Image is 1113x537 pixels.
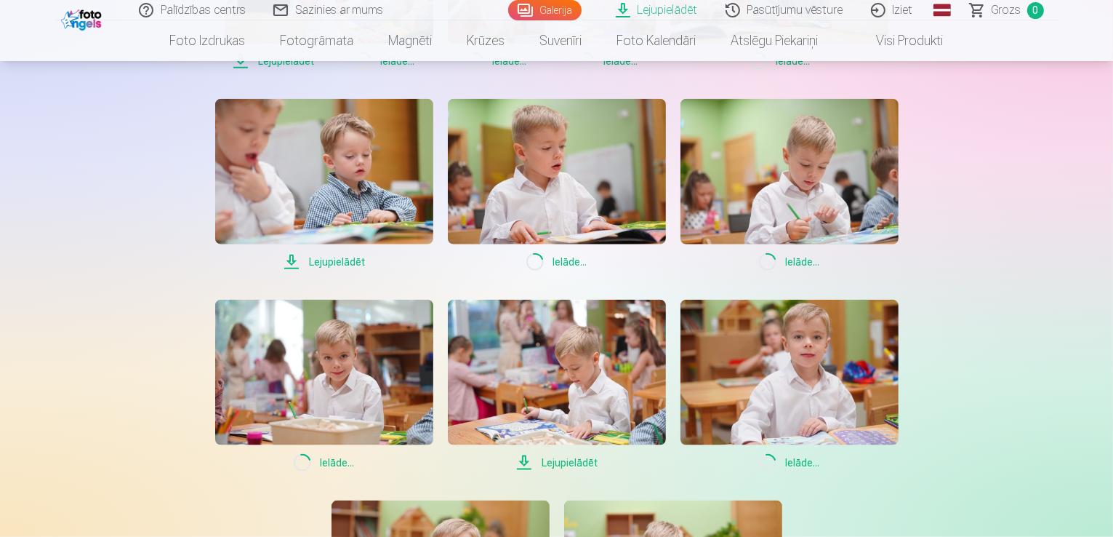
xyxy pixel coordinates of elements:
[450,20,523,61] a: Krūzes
[714,20,836,61] a: Atslēgu piekariņi
[215,253,433,271] span: Lejupielādēt
[448,454,666,472] span: Lejupielādēt
[680,253,899,271] span: Ielāde ...
[680,99,899,271] a: Ielāde...
[448,253,666,271] span: Ielāde ...
[680,300,899,472] a: Ielāde...
[215,300,433,472] a: Ielāde...
[523,20,600,61] a: Suvenīri
[836,20,961,61] a: Visi produkti
[371,20,450,61] a: Magnēti
[448,300,666,472] a: Lejupielādēt
[215,454,433,472] span: Ielāde ...
[600,20,714,61] a: Foto kalendāri
[61,6,105,31] img: /fa1
[448,99,666,271] a: Ielāde...
[992,1,1021,19] span: Grozs
[153,20,263,61] a: Foto izdrukas
[215,99,433,271] a: Lejupielādēt
[680,454,899,472] span: Ielāde ...
[263,20,371,61] a: Fotogrāmata
[1027,2,1044,19] span: 0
